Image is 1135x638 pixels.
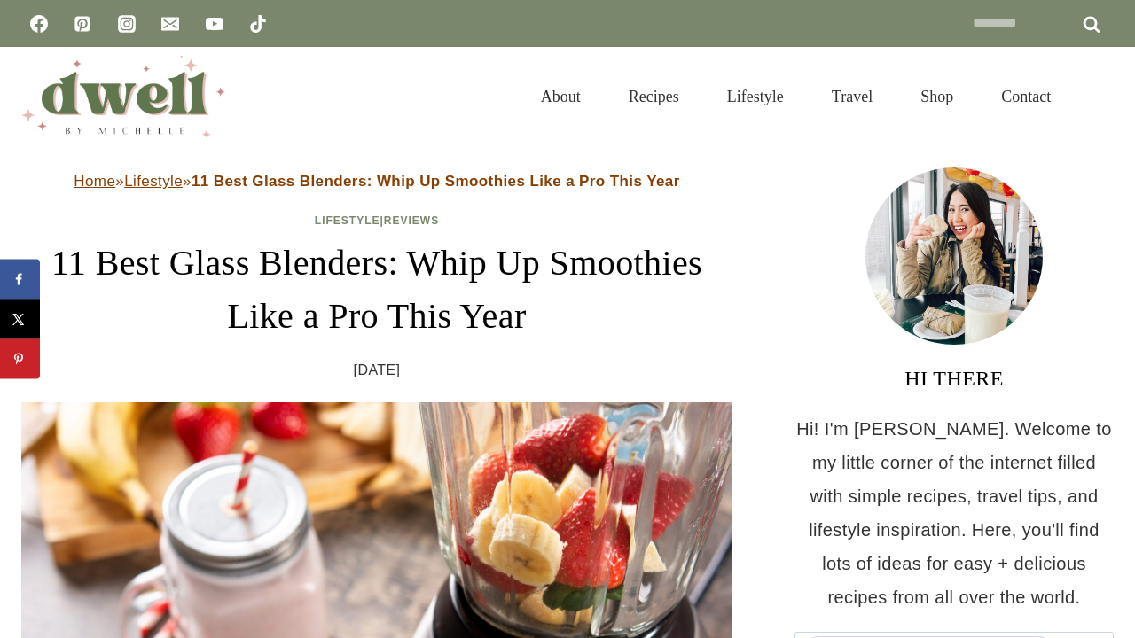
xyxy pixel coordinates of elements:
[384,214,439,227] a: Reviews
[605,66,703,128] a: Recipes
[977,66,1075,128] a: Contact
[354,357,401,384] time: [DATE]
[65,6,100,42] a: Pinterest
[240,6,276,42] a: TikTok
[808,66,896,128] a: Travel
[1084,82,1114,112] button: View Search Form
[192,173,680,190] strong: 11 Best Glass Blenders: Whip Up Smoothies Like a Pro This Year
[21,6,57,42] a: Facebook
[109,6,145,42] a: Instagram
[517,66,1075,128] nav: Primary Navigation
[74,173,679,190] span: » »
[896,66,977,128] a: Shop
[794,362,1114,394] h3: HI THERE
[517,66,605,128] a: About
[74,173,115,190] a: Home
[197,6,232,42] a: YouTube
[21,56,225,137] img: DWELL by michelle
[21,237,732,343] h1: 11 Best Glass Blenders: Whip Up Smoothies Like a Pro This Year
[703,66,808,128] a: Lifestyle
[124,173,183,190] a: Lifestyle
[794,412,1114,614] p: Hi! I'm [PERSON_NAME]. Welcome to my little corner of the internet filled with simple recipes, tr...
[315,214,380,227] a: Lifestyle
[153,6,188,42] a: Email
[315,214,439,227] span: |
